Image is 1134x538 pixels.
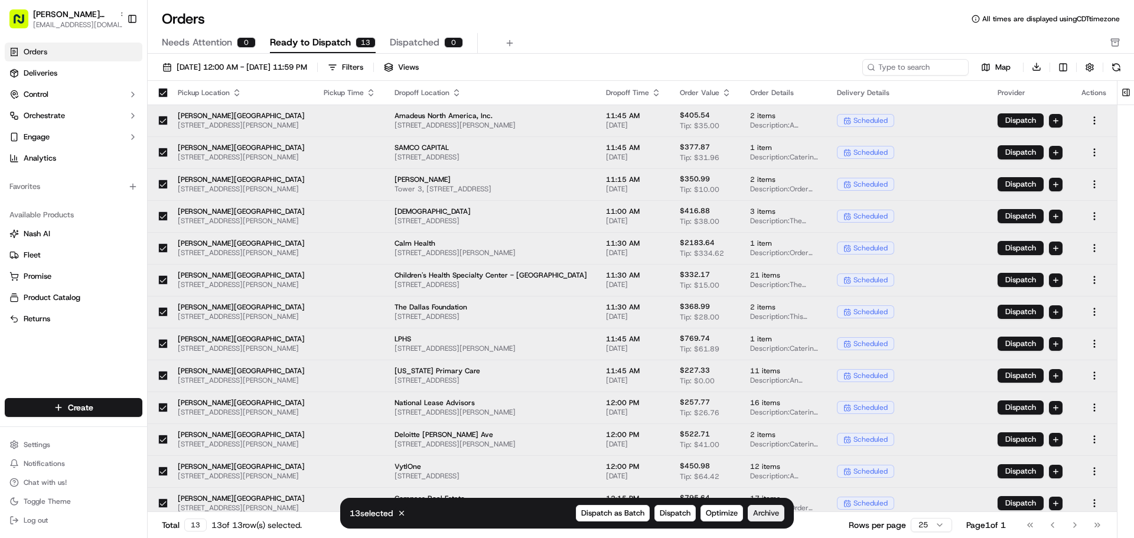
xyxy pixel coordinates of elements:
input: Type to search [862,59,969,76]
a: Fleet [9,250,138,260]
span: Description: An order including pita chips and hummus, along with a group bowl bar featuring gril... [750,376,818,385]
span: Notifications [24,459,65,468]
span: [PERSON_NAME] [395,175,587,184]
button: Fleet [5,246,142,265]
span: $227.33 [680,366,710,375]
button: Dispatch [998,432,1044,446]
a: Product Catalog [9,292,138,303]
span: Orders [24,47,47,57]
span: [DATE] [606,439,661,449]
span: Tip: $41.00 [680,440,719,449]
span: [DEMOGRAPHIC_DATA] [395,207,587,216]
span: scheduled [853,371,888,380]
span: 11:15 AM [606,175,661,184]
span: [STREET_ADDRESS][PERSON_NAME] [178,344,305,353]
span: scheduled [853,498,888,508]
a: Powered byPylon [83,292,143,302]
span: Promise [24,271,51,282]
span: 21 items [750,270,818,280]
span: Description: The order includes Classic Pita Chips with Crazy Feta dip and a Group Bowl Bar with ... [750,216,818,226]
span: Tip: $28.00 [680,312,719,322]
div: 📗 [12,265,21,275]
span: 2 items [750,430,818,439]
button: Views [379,59,424,76]
span: [PERSON_NAME][GEOGRAPHIC_DATA] [37,215,161,224]
span: Toggle Theme [24,497,71,506]
span: [PERSON_NAME][GEOGRAPHIC_DATA] [178,430,305,439]
span: [PERSON_NAME][GEOGRAPHIC_DATA] [178,207,305,216]
span: [PERSON_NAME][GEOGRAPHIC_DATA] [33,8,115,20]
span: [STREET_ADDRESS][PERSON_NAME] [178,184,305,194]
span: 12:00 PM [606,398,661,407]
span: $368.99 [680,302,710,311]
span: Dispatch as Batch [581,508,644,519]
input: Got a question? Start typing here... [31,76,213,89]
button: [EMAIL_ADDRESS][DOMAIN_NAME] [33,20,128,30]
button: Control [5,85,142,104]
span: [DATE] [606,471,661,481]
span: scheduled [853,275,888,285]
span: Description: Order includes 70 still waters, 4 gallons of blueberry lavender drink, and 6 group b... [750,248,818,257]
a: Nash AI [9,229,138,239]
button: [DATE] 12:00 AM - [DATE] 11:59 PM [157,59,312,76]
span: Tip: $31.96 [680,153,719,162]
span: 11:30 AM [606,270,661,280]
span: Tower 3, [STREET_ADDRESS] [395,184,587,194]
span: 3 items [750,207,818,216]
span: Description: Catering order for a Group Bowl Bar with Grilled Chicken, Grilled Steak, Crazy Feta,... [750,152,818,162]
button: Start new chat [201,116,215,131]
button: Toggle Theme [5,493,142,510]
span: [DATE] [606,248,661,257]
span: [DATE] [606,120,661,130]
span: [STREET_ADDRESS][PERSON_NAME] [395,344,587,353]
button: Optimize [700,505,743,521]
span: Description: A catering order including assorted dips and chips, a group bowl bar with grilled ch... [750,471,818,481]
span: 2 items [750,111,818,120]
button: See all [183,151,215,165]
span: $350.99 [680,174,710,184]
span: $769.74 [680,334,710,343]
div: Dropoff Time [606,88,661,97]
span: [PERSON_NAME][GEOGRAPHIC_DATA] [178,366,305,376]
span: Fleet [24,250,41,260]
a: Orders [5,43,142,61]
span: scheduled [853,467,888,476]
div: Provider [998,88,1063,97]
div: Delivery Details [837,88,979,97]
button: Settings [5,436,142,453]
span: [PERSON_NAME][GEOGRAPHIC_DATA] [178,462,305,471]
img: 5e9a9d7314ff4150bce227a61376b483.jpg [25,113,46,134]
span: [PERSON_NAME][GEOGRAPHIC_DATA] [178,143,305,152]
div: Past conversations [12,154,79,163]
div: Favorites [5,177,142,196]
span: Dispatched [390,35,439,50]
span: [PERSON_NAME][GEOGRAPHIC_DATA] [178,239,305,248]
span: scheduled [853,435,888,444]
span: [STREET_ADDRESS][PERSON_NAME] [395,407,587,417]
span: [STREET_ADDRESS][PERSON_NAME] [178,471,305,481]
span: 12 items [750,462,818,471]
div: 💻 [100,265,109,275]
span: Tip: $334.62 [680,249,724,258]
span: Archive [753,508,779,519]
span: Ready to Dispatch [270,35,351,50]
button: Dispatch [998,464,1044,478]
span: Tip: $15.00 [680,281,719,290]
span: scheduled [853,243,888,253]
img: 1736555255976-a54dd68f-1ca7-489b-9aae-adbdc363a1c4 [24,184,33,193]
span: 1 item [750,143,818,152]
span: 2 items [750,302,818,312]
span: Create [68,402,93,413]
span: Tip: $38.00 [680,217,719,226]
button: Dispatch [998,337,1044,351]
div: We're available if you need us! [53,125,162,134]
span: [DATE] [606,216,661,226]
span: Log out [24,516,48,525]
span: [STREET_ADDRESS][PERSON_NAME] [178,376,305,385]
span: The Dallas Foundation [395,302,587,312]
span: [STREET_ADDRESS] [395,216,587,226]
span: scheduled [853,180,888,189]
span: [DATE] [606,312,661,321]
div: Actions [1081,88,1107,97]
